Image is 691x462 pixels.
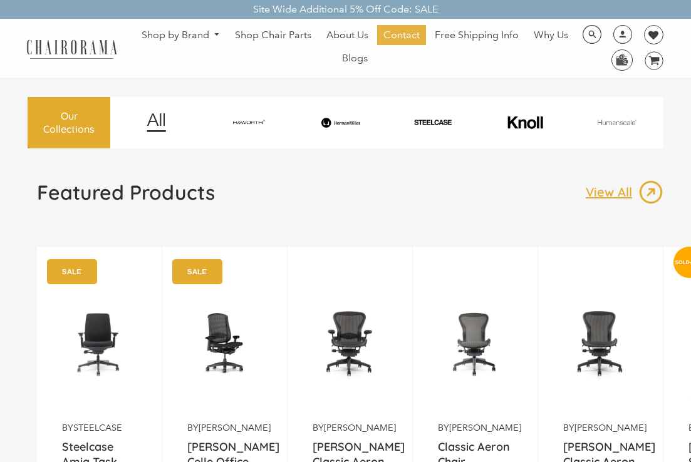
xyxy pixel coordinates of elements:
[21,38,123,59] img: chairorama
[37,180,215,205] h1: Featured Products
[62,267,81,275] text: SALE
[586,184,638,200] p: View All
[296,118,385,128] img: image_8_173eb7e0-7579-41b4-bc8e-4ba0b8ba93e8.png
[638,180,663,205] img: image_13.png
[326,29,368,42] span: About Us
[313,265,387,422] a: Herman Miller Classic Aeron Chair | Black | Size B (Renewed) - chairorama Herman Miller Classic A...
[383,29,420,42] span: Contact
[122,113,191,132] img: image_12.png
[336,48,374,68] a: Blogs
[73,422,122,433] a: Steelcase
[320,25,375,45] a: About Us
[612,50,631,69] img: WhatsApp_Image_2024-07-12_at_16.23.01.webp
[62,265,137,422] img: Amia Chair by chairorama.com
[28,97,110,148] a: Our Collections
[187,267,207,275] text: SALE
[62,265,137,422] a: Amia Chair by chairorama.com Renewed Amia Chair chairorama.com
[438,422,512,434] p: by
[481,115,569,130] img: image_10_1.png
[187,422,262,434] p: by
[534,29,568,42] span: Why Us
[563,422,638,434] p: by
[574,422,647,433] a: [PERSON_NAME]
[586,180,663,205] a: View All
[313,422,387,434] p: by
[62,422,137,434] p: by
[135,26,227,45] a: Shop by Brand
[388,119,477,126] img: PHOTO-2024-07-09-00-53-10-removebg-preview.png
[342,52,368,65] span: Blogs
[438,265,512,422] a: Classic Aeron Chair (Renewed) - chairorama Classic Aeron Chair (Renewed) - chairorama
[235,29,311,42] span: Shop Chair Parts
[187,265,262,422] img: Herman Miller Celle Office Chair Renewed by Chairorama | Grey - chairorama
[435,29,519,42] span: Free Shipping Info
[37,180,215,215] a: Featured Products
[313,265,387,422] img: Herman Miller Classic Aeron Chair | Black | Size B (Renewed) - chairorama
[199,422,271,433] a: [PERSON_NAME]
[563,265,638,422] a: Herman Miller Classic Aeron Chair | Black | Size C - chairorama Herman Miller Classic Aeron Chair...
[429,25,525,45] a: Free Shipping Info
[324,422,396,433] a: [PERSON_NAME]
[527,25,574,45] a: Why Us
[449,422,521,433] a: [PERSON_NAME]
[129,25,580,71] nav: DesktopNavigation
[204,116,293,130] img: image_7_14f0750b-d084-457f-979a-a1ab9f6582c4.png
[563,265,638,422] img: Herman Miller Classic Aeron Chair | Black | Size C - chairorama
[229,25,318,45] a: Shop Chair Parts
[573,120,662,125] img: image_11.png
[377,25,426,45] a: Contact
[187,265,262,422] a: Herman Miller Celle Office Chair Renewed by Chairorama | Grey - chairorama Herman Miller Celle Of...
[438,265,512,422] img: Classic Aeron Chair (Renewed) - chairorama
